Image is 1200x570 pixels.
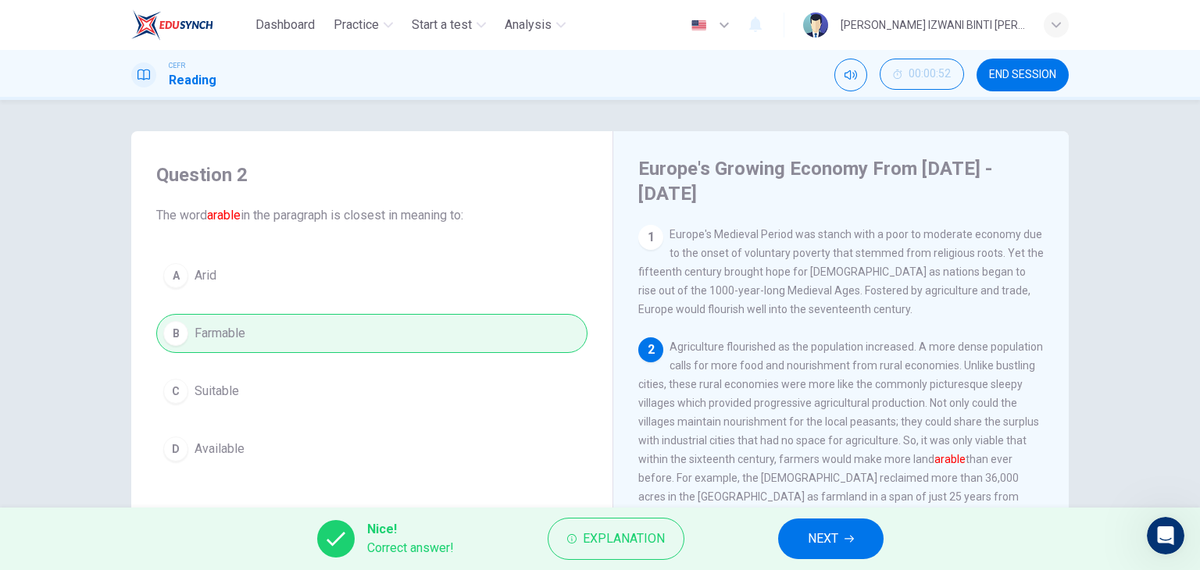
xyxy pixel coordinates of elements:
[88,263,132,280] div: • [DATE]
[405,11,492,39] button: Start a test
[156,162,587,187] h4: Question 2
[989,69,1056,81] span: END SESSION
[16,301,297,360] div: Ask a questionAI Agent and team can helpProfile image for Fin
[130,465,184,476] span: Messages
[34,465,70,476] span: Home
[131,9,213,41] img: EduSynch logo
[834,59,867,91] div: Mute
[70,248,1054,261] span: If you still need help with your retest or have any other questions, I’m here to assist you. Woul...
[909,68,951,80] span: 00:00:52
[638,225,663,250] div: 1
[841,16,1025,34] div: [PERSON_NAME] IZWANI BINTI [PERSON_NAME]
[808,528,838,550] span: NEXT
[31,111,281,164] p: Hey NUR. Welcome to EduSynch!
[548,518,684,560] button: Explanation
[70,263,85,280] div: Fin
[327,11,399,39] button: Practice
[131,9,249,41] a: EduSynch logo
[243,321,262,340] img: Profile image for Fin
[638,340,1043,522] span: Agriculture flourished as the population increased. A more dense population calls for more food a...
[638,337,663,362] div: 2
[16,234,296,292] div: Profile image for FinIf you still need help with your retest or have any other questions, I’m her...
[156,206,587,225] span: The word in the paragraph is closest in meaning to:
[1147,517,1184,554] iframe: Intercom live chat
[31,164,281,191] p: How can we help?
[32,248,63,279] img: Profile image for Fin
[583,528,665,550] span: Explanation
[248,465,273,476] span: Help
[16,211,297,293] div: Recent messageProfile image for FinIf you still need help with your retest or have any other ques...
[977,59,1069,91] button: END SESSION
[209,426,312,489] button: Help
[32,330,237,347] div: AI Agent and team can help
[32,383,127,399] span: Search for help
[803,12,828,37] img: Profile picture
[169,71,216,90] h1: Reading
[689,20,709,31] img: en
[880,59,964,90] button: 00:00:52
[104,426,208,489] button: Messages
[498,11,572,39] button: Analysis
[638,156,1040,206] h4: Europe's Growing Economy From [DATE] - [DATE]
[269,25,297,53] div: Close
[367,520,454,539] span: Nice!
[367,539,454,558] span: Correct answer!
[207,208,241,223] font: arable
[32,224,280,240] div: Recent message
[638,228,1044,315] span: Europe's Medieval Period was stanch with a poor to moderate economy due to the onset of voluntary...
[880,59,964,91] div: Hide
[505,16,552,34] span: Analysis
[249,11,321,39] button: Dashboard
[32,314,237,330] div: Ask a question
[778,518,884,559] button: NEXT
[169,60,185,71] span: CEFR
[334,16,379,34] span: Practice
[412,16,472,34] span: Start a test
[934,453,966,465] font: arable
[23,375,290,406] button: Search for help
[255,16,315,34] span: Dashboard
